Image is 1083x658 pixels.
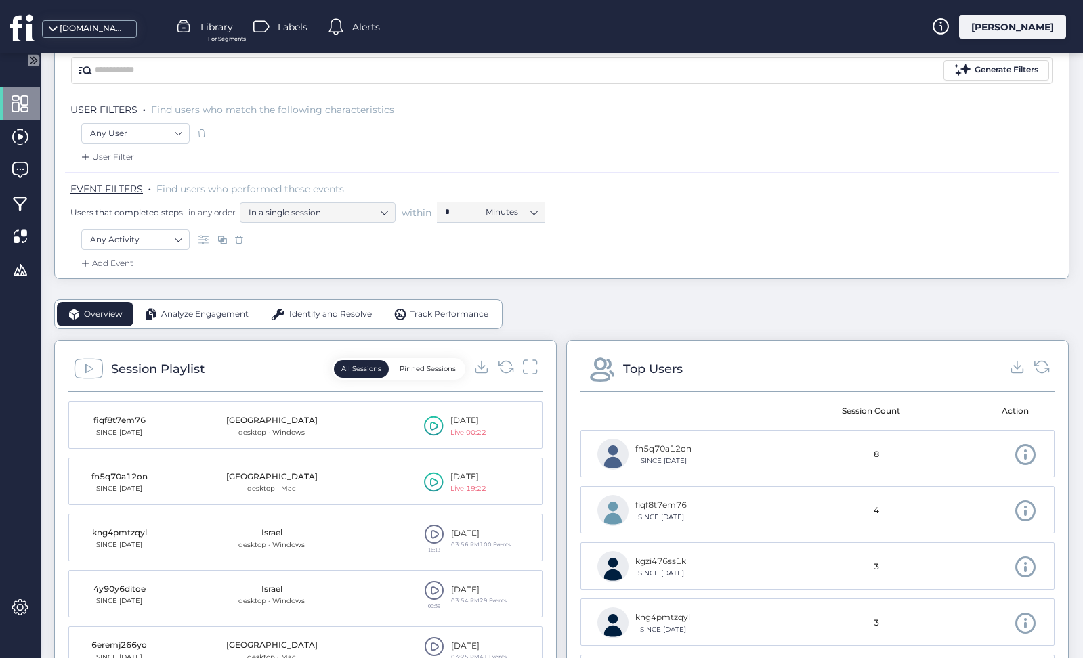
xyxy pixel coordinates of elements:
[635,624,690,635] div: SINCE [DATE]
[85,639,153,652] div: 6eremj266yo
[943,60,1049,81] button: Generate Filters
[85,427,153,438] div: SINCE [DATE]
[70,206,183,218] span: Users that completed steps
[874,617,879,630] span: 3
[486,202,537,222] nz-select-item: Minutes
[85,583,153,596] div: 4y90y6ditoe
[60,22,127,35] div: [DOMAIN_NAME]
[959,15,1066,39] div: [PERSON_NAME]
[85,540,153,550] div: SINCE [DATE]
[200,20,233,35] span: Library
[424,603,444,609] div: 00:59
[635,443,692,456] div: fn5q70a12on
[70,183,143,195] span: EVENT FILTERS
[156,183,344,195] span: Find users who performed these events
[450,483,486,494] div: Live 19:22
[70,104,137,116] span: USER FILTERS
[226,639,318,652] div: [GEOGRAPHIC_DATA]
[635,512,687,523] div: SINCE [DATE]
[143,101,146,114] span: .
[90,123,181,144] nz-select-item: Any User
[85,470,153,483] div: fn5q70a12on
[635,555,686,568] div: kgzi476ss1k
[410,308,488,321] span: Track Performance
[208,35,246,43] span: For Segments
[352,20,380,35] span: Alerts
[85,414,153,427] div: fiqf8t7em76
[79,150,134,164] div: User Filter
[623,359,683,378] div: Top Users
[79,257,133,270] div: Add Event
[111,359,205,378] div: Session Playlist
[392,360,463,378] button: Pinned Sessions
[334,360,389,378] button: All Sessions
[635,611,690,624] div: kng4pmtzqyl
[635,499,687,512] div: fiqf8t7em76
[451,596,507,605] div: 03:54 PMㅤ29 Events
[635,456,692,466] div: SINCE [DATE]
[148,180,151,194] span: .
[226,483,318,494] div: desktop · Mac
[402,206,431,219] span: within
[85,483,153,494] div: SINCE [DATE]
[450,470,486,483] div: [DATE]
[85,596,153,607] div: SINCE [DATE]
[451,540,511,549] div: 03:56 PMㅤ100 Events
[84,308,123,321] span: Overview
[451,584,507,596] div: [DATE]
[85,527,153,540] div: kng4pmtzqyl
[161,308,249,321] span: Analyze Engagement
[249,202,387,223] nz-select-item: In a single session
[226,427,318,438] div: desktop · Windows
[450,414,486,427] div: [DATE]
[874,504,879,517] span: 4
[238,583,305,596] div: Israel
[238,540,305,550] div: desktop · Windows
[90,229,181,250] nz-select-item: Any Activity
[278,20,307,35] span: Labels
[186,206,236,218] span: in any order
[289,308,372,321] span: Identify and Resolve
[929,392,1046,430] mat-header-cell: Action
[635,568,686,579] div: SINCE [DATE]
[151,104,394,116] span: Find users who match the following characteristics
[238,527,305,540] div: Israel
[874,448,879,461] span: 8
[226,470,318,483] div: [GEOGRAPHIC_DATA]
[424,547,444,552] div: 16:13
[450,427,486,438] div: Live 00:22
[451,527,511,540] div: [DATE]
[238,596,305,607] div: desktop · Windows
[226,414,318,427] div: [GEOGRAPHIC_DATA]
[975,64,1038,76] div: Generate Filters
[874,561,879,573] span: 3
[451,640,507,653] div: [DATE]
[813,392,929,430] mat-header-cell: Session Count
